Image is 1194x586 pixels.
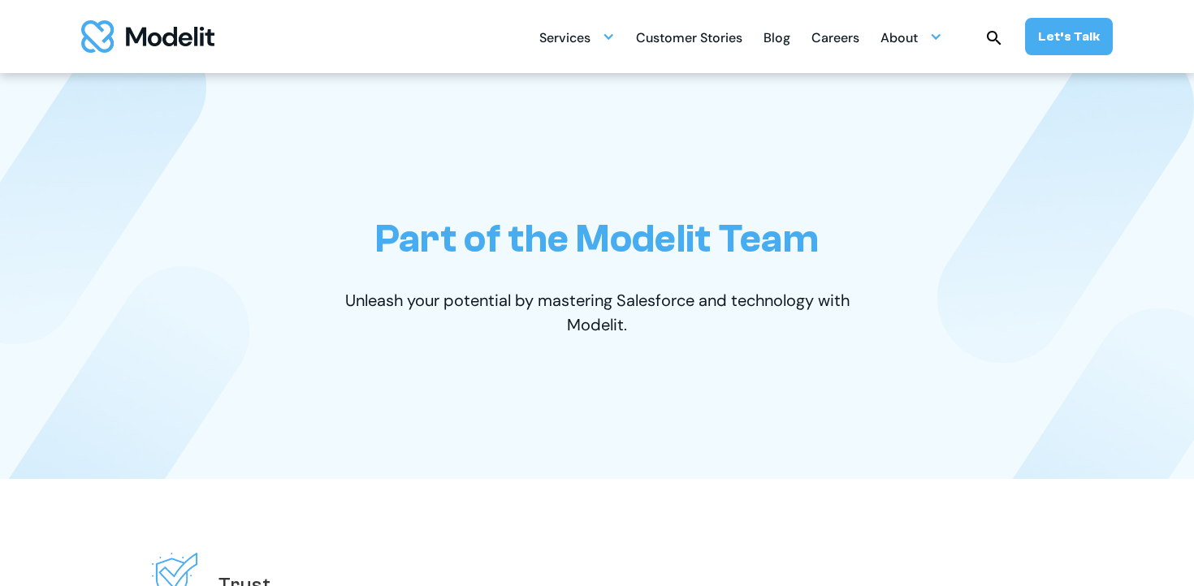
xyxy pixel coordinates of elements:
[811,24,859,55] div: Careers
[764,21,790,53] a: Blog
[811,21,859,53] a: Careers
[636,21,742,53] a: Customer Stories
[636,24,742,55] div: Customer Stories
[764,24,790,55] div: Blog
[317,288,877,337] p: Unleash your potential by mastering Salesforce and technology with Modelit.
[375,216,819,262] h1: Part of the Modelit Team
[539,21,615,53] div: Services
[1038,28,1100,45] div: Let’s Talk
[539,24,591,55] div: Services
[81,20,214,53] img: modelit logo
[81,20,214,53] a: home
[880,24,918,55] div: About
[1025,18,1113,55] a: Let’s Talk
[880,21,942,53] div: About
